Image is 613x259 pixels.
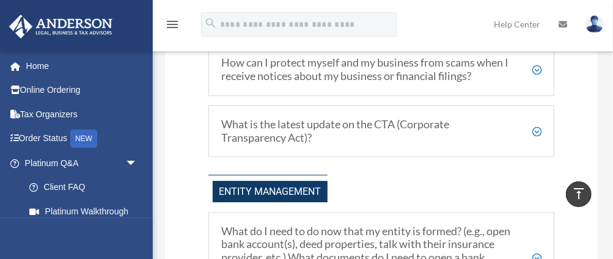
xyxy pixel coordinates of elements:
a: Platinum Q&Aarrow_drop_down [9,151,156,175]
a: Home [9,54,156,78]
a: Platinum Walkthrough [17,199,156,224]
img: Anderson Advisors Platinum Portal [6,15,116,38]
h5: What is the latest update on the CTA (Corporate Transparency Act)? [221,118,541,144]
a: Tax Organizers [9,102,156,126]
div: NEW [70,129,97,148]
h5: How can I protect myself and my business from scams when I receive notices about my business or f... [221,56,541,82]
span: Entity Management [213,181,328,202]
a: Order StatusNEW [9,126,156,151]
a: menu [165,21,180,32]
i: search [204,16,218,30]
a: Client FAQ [17,175,150,200]
i: vertical_align_top [571,186,586,201]
a: vertical_align_top [566,181,592,207]
i: menu [165,17,180,32]
img: User Pic [585,15,604,33]
a: Online Ordering [9,78,156,103]
span: arrow_drop_down [125,151,150,176]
